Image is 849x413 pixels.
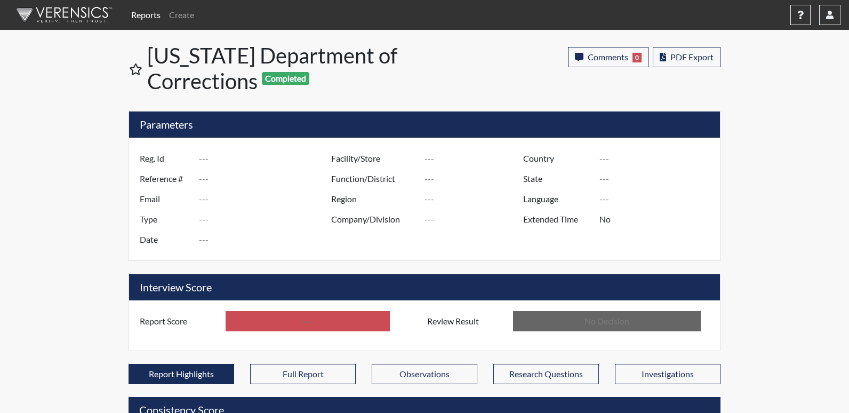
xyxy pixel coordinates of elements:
input: --- [226,311,390,331]
button: Full Report [250,364,356,384]
input: --- [199,189,334,209]
label: Company/Division [323,209,424,229]
button: PDF Export [653,47,720,67]
input: No Decision [513,311,701,331]
button: Report Highlights [129,364,234,384]
input: --- [599,148,717,169]
a: Reports [127,4,165,26]
button: Comments0 [568,47,648,67]
span: Comments [588,52,628,62]
label: Reg. Id [132,148,199,169]
label: Function/District [323,169,424,189]
input: --- [424,209,526,229]
label: Email [132,189,199,209]
label: State [515,169,599,189]
h1: [US_STATE] Department of Corrections [147,43,426,94]
label: Country [515,148,599,169]
h5: Interview Score [129,274,720,300]
span: 0 [632,53,642,62]
button: Research Questions [493,364,599,384]
a: Create [165,4,198,26]
label: Reference # [132,169,199,189]
input: --- [599,209,717,229]
button: Investigations [615,364,720,384]
label: Type [132,209,199,229]
label: Extended Time [515,209,599,229]
span: Completed [262,72,310,85]
label: Date [132,229,199,250]
button: Observations [372,364,477,384]
input: --- [199,169,334,189]
input: --- [199,229,334,250]
label: Facility/Store [323,148,424,169]
input: --- [199,148,334,169]
input: --- [199,209,334,229]
input: --- [424,189,526,209]
label: Report Score [132,311,226,331]
label: Review Result [419,311,513,331]
label: Language [515,189,599,209]
input: --- [599,189,717,209]
input: --- [424,148,526,169]
label: Region [323,189,424,209]
input: --- [599,169,717,189]
input: --- [424,169,526,189]
h5: Parameters [129,112,720,138]
span: PDF Export [670,52,714,62]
